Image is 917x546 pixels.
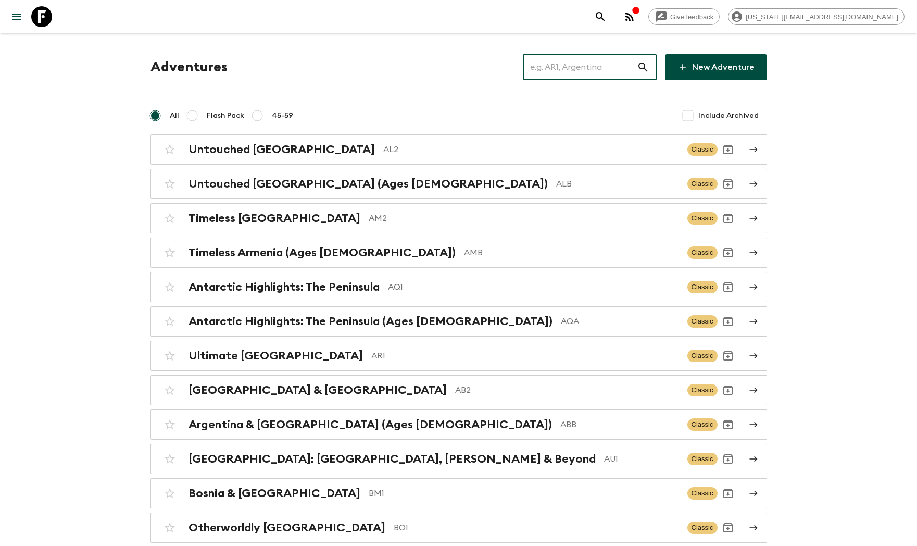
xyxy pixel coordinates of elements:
[189,212,360,225] h2: Timeless [GEOGRAPHIC_DATA]
[687,178,718,190] span: Classic
[561,315,679,328] p: AQA
[189,315,552,328] h2: Antarctic Highlights: The Peninsula (Ages [DEMOGRAPHIC_DATA])
[170,110,179,121] span: All
[556,178,679,190] p: ALB
[150,238,767,268] a: Timeless Armenia (Ages [DEMOGRAPHIC_DATA])AMBClassicArchive
[189,418,552,431] h2: Argentina & [GEOGRAPHIC_DATA] (Ages [DEMOGRAPHIC_DATA])
[687,143,718,156] span: Classic
[150,375,767,405] a: [GEOGRAPHIC_DATA] & [GEOGRAPHIC_DATA]AB2ClassicArchive
[687,281,718,293] span: Classic
[665,54,767,80] a: New Adventure
[371,350,679,362] p: AR1
[388,281,679,293] p: AQ1
[150,478,767,508] a: Bosnia & [GEOGRAPHIC_DATA]BM1ClassicArchive
[523,53,637,82] input: e.g. AR1, Argentina
[718,449,738,469] button: Archive
[369,212,679,225] p: AM2
[189,246,456,259] h2: Timeless Armenia (Ages [DEMOGRAPHIC_DATA])
[189,143,375,156] h2: Untouched [GEOGRAPHIC_DATA]
[718,311,738,332] button: Archive
[718,173,738,194] button: Archive
[740,13,904,21] span: [US_STATE][EMAIL_ADDRESS][DOMAIN_NAME]
[718,139,738,160] button: Archive
[560,418,679,431] p: ABB
[687,315,718,328] span: Classic
[718,380,738,401] button: Archive
[189,280,380,294] h2: Antarctic Highlights: The Peninsula
[718,208,738,229] button: Archive
[150,203,767,233] a: Timeless [GEOGRAPHIC_DATA]AM2ClassicArchive
[150,341,767,371] a: Ultimate [GEOGRAPHIC_DATA]AR1ClassicArchive
[664,13,719,21] span: Give feedback
[272,110,293,121] span: 45-59
[150,444,767,474] a: [GEOGRAPHIC_DATA]: [GEOGRAPHIC_DATA], [PERSON_NAME] & BeyondAU1ClassicArchive
[207,110,244,121] span: Flash Pack
[189,521,385,535] h2: Otherworldly [GEOGRAPHIC_DATA]
[455,384,679,396] p: AB2
[383,143,679,156] p: AL2
[150,57,228,78] h1: Adventures
[718,277,738,297] button: Archive
[6,6,27,27] button: menu
[718,483,738,504] button: Archive
[150,169,767,199] a: Untouched [GEOGRAPHIC_DATA] (Ages [DEMOGRAPHIC_DATA])ALBClassicArchive
[687,487,718,500] span: Classic
[687,212,718,225] span: Classic
[150,134,767,165] a: Untouched [GEOGRAPHIC_DATA]AL2ClassicArchive
[604,453,679,465] p: AU1
[687,522,718,534] span: Classic
[718,345,738,366] button: Archive
[590,6,611,27] button: search adventures
[718,242,738,263] button: Archive
[189,383,447,397] h2: [GEOGRAPHIC_DATA] & [GEOGRAPHIC_DATA]
[189,452,596,466] h2: [GEOGRAPHIC_DATA]: [GEOGRAPHIC_DATA], [PERSON_NAME] & Beyond
[464,246,679,259] p: AMB
[150,513,767,543] a: Otherworldly [GEOGRAPHIC_DATA]BO1ClassicArchive
[698,110,759,121] span: Include Archived
[648,8,720,25] a: Give feedback
[718,414,738,435] button: Archive
[687,384,718,396] span: Classic
[369,487,679,500] p: BM1
[150,272,767,302] a: Antarctic Highlights: The PeninsulaAQ1ClassicArchive
[150,306,767,337] a: Antarctic Highlights: The Peninsula (Ages [DEMOGRAPHIC_DATA])AQAClassicArchive
[189,487,360,500] h2: Bosnia & [GEOGRAPHIC_DATA]
[687,418,718,431] span: Classic
[189,177,548,191] h2: Untouched [GEOGRAPHIC_DATA] (Ages [DEMOGRAPHIC_DATA])
[687,246,718,259] span: Classic
[394,522,679,534] p: BO1
[150,409,767,440] a: Argentina & [GEOGRAPHIC_DATA] (Ages [DEMOGRAPHIC_DATA])ABBClassicArchive
[687,350,718,362] span: Classic
[687,453,718,465] span: Classic
[189,349,363,363] h2: Ultimate [GEOGRAPHIC_DATA]
[728,8,905,25] div: [US_STATE][EMAIL_ADDRESS][DOMAIN_NAME]
[718,517,738,538] button: Archive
